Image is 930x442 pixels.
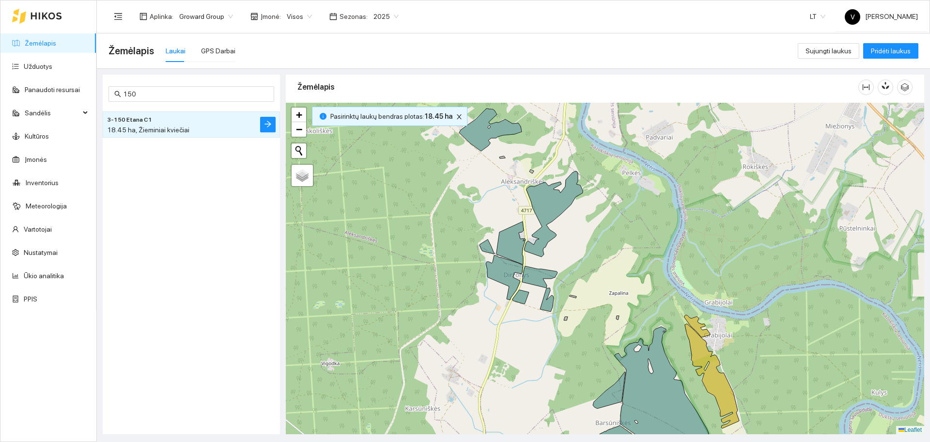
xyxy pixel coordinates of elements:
[845,13,918,20] span: [PERSON_NAME]
[264,120,272,129] span: arrow-right
[25,156,47,163] a: Įmonės
[150,11,173,22] span: Aplinka :
[340,11,368,22] span: Sezonas :
[261,11,281,22] span: Įmonė :
[296,123,302,135] span: −
[24,295,37,303] a: PPIS
[863,47,918,55] a: Pridėti laukus
[859,83,873,91] span: column-width
[329,13,337,20] span: calendar
[24,63,52,70] a: Užduotys
[24,272,64,280] a: Ūkio analitika
[330,111,452,122] span: Pasirinktų laukų bendras plotas :
[851,9,855,25] span: V
[798,47,859,55] a: Sujungti laukus
[25,132,49,140] a: Kultūros
[25,86,80,94] a: Panaudoti resursai
[26,202,67,210] a: Meteorologija
[108,7,128,26] button: menu-fold
[863,43,918,59] button: Pridėti laukus
[114,12,123,21] span: menu-fold
[26,179,59,187] a: Inventorius
[292,165,313,186] a: Layers
[454,113,465,120] span: close
[292,122,306,137] a: Zoom out
[899,426,922,433] a: Leaflet
[25,39,56,47] a: Žemėlapis
[296,109,302,121] span: +
[107,126,189,134] span: 18.45 ha, Žieminiai kviečiai
[123,89,268,99] input: Paieška
[297,73,858,101] div: Žemėlapis
[806,46,852,56] span: Sujungti laukus
[292,108,306,122] a: Zoom in
[179,9,233,24] span: Groward Group
[114,91,121,97] span: search
[107,115,152,125] span: 3-150 Etana C1
[871,46,911,56] span: Pridėti laukus
[166,46,186,56] div: Laukai
[25,103,80,123] span: Sandėlis
[139,13,147,20] span: layout
[250,13,258,20] span: shop
[24,249,58,256] a: Nustatymai
[320,113,326,120] span: info-circle
[453,111,465,123] button: close
[287,9,312,24] span: Visos
[373,9,399,24] span: 2025
[108,43,154,59] span: Žemėlapis
[260,117,276,132] button: arrow-right
[292,143,306,158] button: Initiate a new search
[858,79,874,95] button: column-width
[798,43,859,59] button: Sujungti laukus
[810,9,825,24] span: LT
[24,225,52,233] a: Vartotojai
[201,46,235,56] div: GPS Darbai
[424,112,452,120] b: 18.45 ha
